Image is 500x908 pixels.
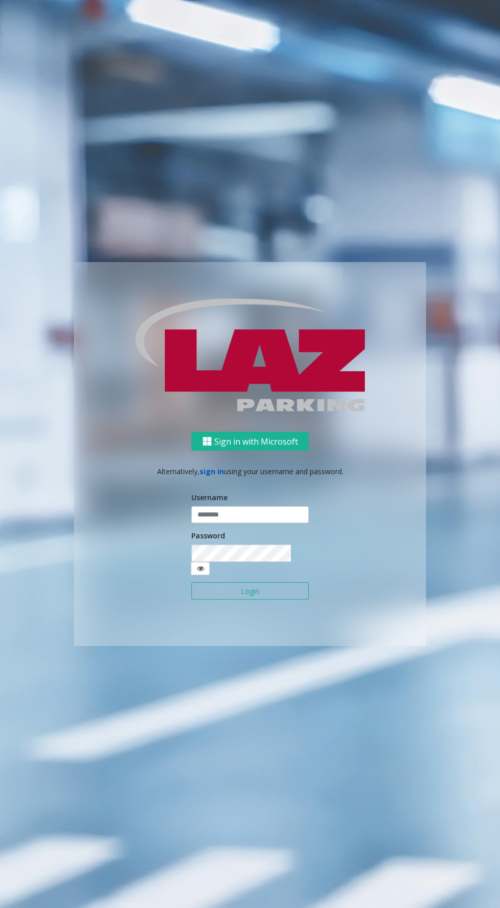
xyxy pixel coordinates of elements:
button: Sign in with Microsoft [191,432,309,451]
button: Login [191,582,309,600]
label: Password [191,530,225,541]
a: sign in [199,466,224,476]
p: Alternatively, using your username and password. [84,466,416,477]
label: Username [191,492,228,503]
